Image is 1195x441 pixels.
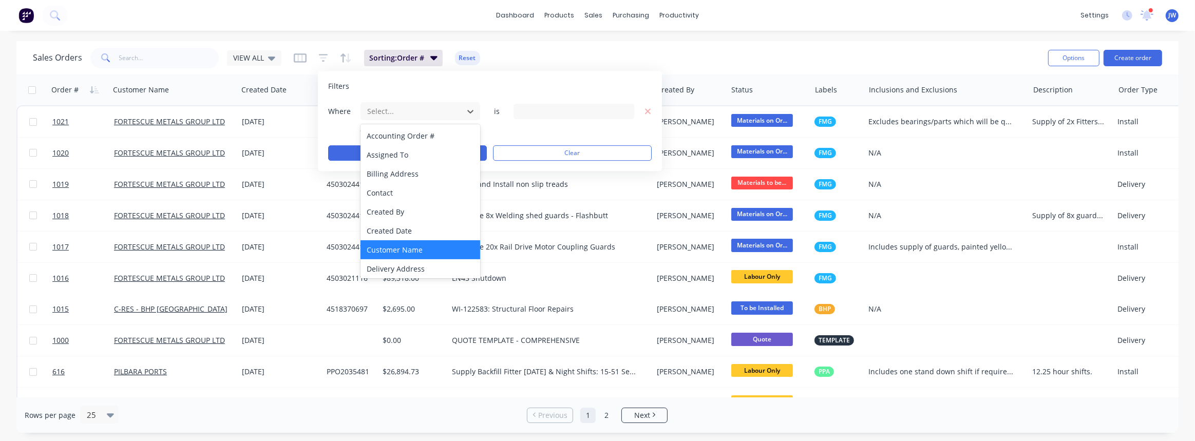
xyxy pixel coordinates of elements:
span: FMG [819,242,832,252]
div: products [539,8,579,23]
div: Install [1117,117,1181,127]
div: Delivery [1117,273,1181,283]
button: TEMPLATE [814,335,854,346]
a: 1015 [52,294,114,324]
a: FORTESCUE METALS GROUP LTD [114,148,225,158]
a: 616 [52,356,114,387]
div: Description [1033,85,1073,95]
div: [DATE] [242,304,318,314]
span: Materials on Or... [731,114,793,127]
div: sales [579,8,608,23]
span: Previous [538,410,567,420]
button: FMG [814,210,836,221]
span: 1018 [52,210,69,221]
div: Includes one stand down shift if required for fatigue management. [868,367,1016,377]
div: [PERSON_NAME] [657,273,720,283]
span: FMG [819,273,832,283]
span: 1019 [52,179,69,189]
span: Labour Only [731,364,793,377]
input: Search... [119,48,219,68]
div: [DATE] [242,210,318,221]
div: Created Date [361,221,480,240]
div: Supply Backfill Fitter [DATE] & Night Shifts: 15-51 September [452,367,639,377]
div: Contact [361,183,480,202]
div: $0.00 [383,335,441,346]
span: Sorting: Order # [369,53,424,63]
div: Supply of 2x Fitters for 4 shifts for Shot Thrower, feed table and chain roller, support rollers ... [1032,117,1105,127]
div: [DATE] [242,117,318,127]
div: Status [731,85,753,95]
span: Labour Only [731,270,793,283]
div: LN43 Shutdown [452,273,639,283]
div: [PERSON_NAME] [657,304,720,314]
a: 615 [52,388,114,418]
span: 1017 [52,242,69,252]
img: Factory [18,8,34,23]
div: N/A [868,304,1016,314]
span: Quote [731,333,793,346]
span: Rows per page [25,410,75,420]
div: 12.25 hour shifts. [1032,367,1105,377]
div: [PERSON_NAME] [657,117,720,127]
button: BHP [814,304,835,314]
a: FORTESCUE METALS GROUP LTD [114,335,225,345]
a: FORTESCUE METALS GROUP LTD [114,179,225,189]
div: Delivery [1117,210,1181,221]
div: [DATE] [242,367,318,377]
a: Page 2 [599,408,614,423]
span: 1020 [52,148,69,158]
span: BHP [819,304,831,314]
div: Delivery [1117,304,1181,314]
a: FORTESCUE METALS GROUP LTD [114,117,225,126]
a: Page 1 is your current page [580,408,596,423]
a: 1021 [52,106,114,137]
span: Filters [328,81,349,91]
div: Customer Name [361,240,480,259]
button: Create order [1104,50,1162,66]
div: N/A [868,210,1016,221]
button: FMG [814,242,836,252]
div: $2,695.00 [383,304,441,314]
span: To be Installed [731,301,793,314]
span: FMG [819,117,832,127]
div: 4503024414 [327,179,372,189]
div: [PERSON_NAME] [657,148,720,158]
span: Materials on Or... [731,208,793,221]
a: C-RES - BHP [GEOGRAPHIC_DATA] [114,304,227,314]
div: Supply of 8x guards, painted yellow. [1032,210,1105,221]
a: FORTESCUE METALS GROUP LTD [114,273,225,283]
button: Sorting:Order # [364,50,443,66]
div: 4503021116 [327,273,372,283]
div: [DATE] [242,148,318,158]
span: FMG [819,148,832,158]
div: [PERSON_NAME] [657,242,720,252]
a: 1019 [52,169,114,200]
span: FMG [819,210,832,221]
div: [DATE] [242,179,318,189]
span: Where [328,106,359,117]
ul: Pagination [523,408,672,423]
button: add [360,127,481,135]
span: 1021 [52,117,69,127]
div: Inclusions and Exclusions [869,85,957,95]
span: 1015 [52,304,69,314]
a: 1020 [52,138,114,168]
div: N/A [868,148,1016,158]
button: Clear [493,145,652,161]
div: N/A [868,179,1016,189]
div: [PERSON_NAME] [657,179,720,189]
div: Customer Name [113,85,169,95]
span: JW [1168,11,1176,20]
h1: Sales Orders [33,53,82,63]
span: is [487,106,507,117]
a: 1017 [52,232,114,262]
div: Install [1117,148,1181,158]
div: PPO2035481 [327,367,372,377]
div: Install [1117,367,1181,377]
a: dashboard [491,8,539,23]
div: Order # [51,85,79,95]
div: Install [1117,242,1181,252]
div: 4503024414 [327,242,372,252]
div: 4503024414 [327,210,372,221]
div: purchasing [608,8,654,23]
